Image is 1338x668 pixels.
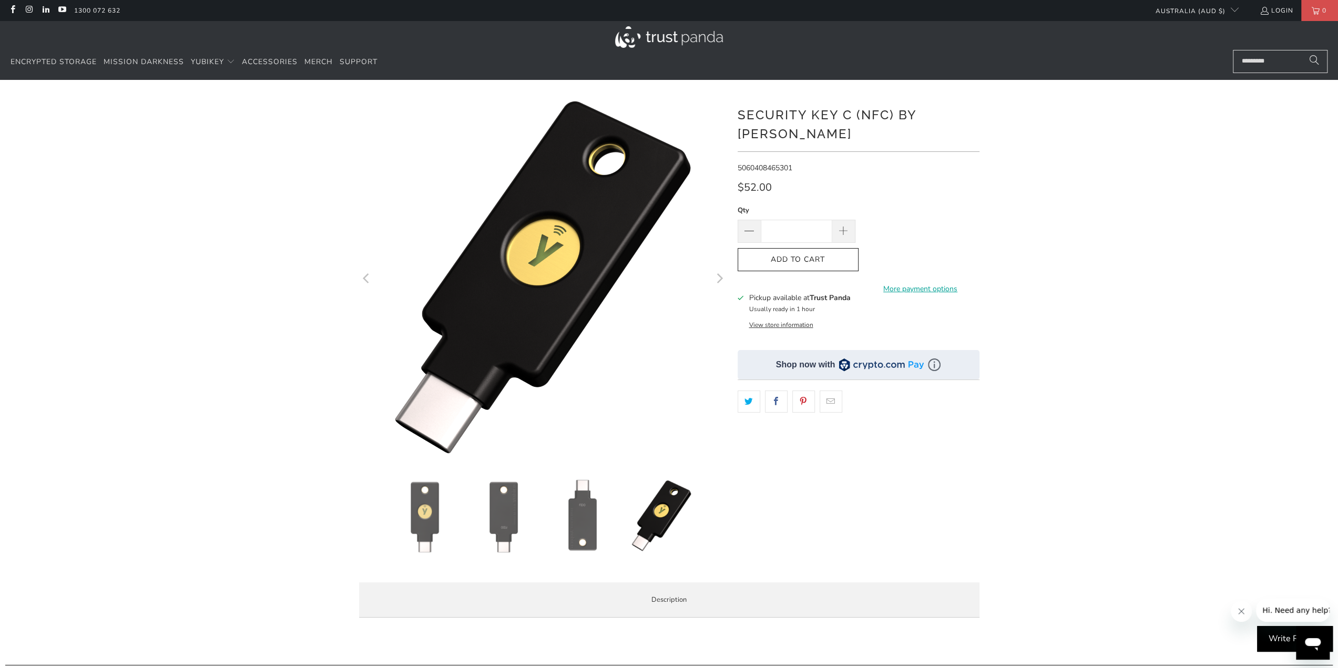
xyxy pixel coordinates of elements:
[738,390,760,413] a: Share this on Twitter
[738,180,772,194] span: $52.00
[8,6,17,15] a: Trust Panda Australia on Facebook
[738,204,855,216] label: Qty
[104,50,184,75] a: Mission Darkness
[738,431,979,466] iframe: Reviews Widget
[304,50,333,75] a: Merch
[57,6,66,15] a: Trust Panda Australia on YouTube
[765,390,788,413] a: Share this on Facebook
[304,57,333,67] span: Merch
[625,479,698,553] img: Security Key C (NFC) by Yubico - Trust Panda
[711,96,728,464] button: Next
[242,50,298,75] a: Accessories
[41,6,50,15] a: Trust Panda Australia on LinkedIn
[104,57,184,67] span: Mission Darkness
[1231,601,1252,622] iframe: Close message
[74,5,120,16] a: 1300 072 632
[546,479,619,553] img: Security Key C (NFC) by Yubico - Trust Panda
[11,57,97,67] span: Encrypted Storage
[1257,626,1333,652] div: Write Review
[738,163,792,173] span: 5060408465301
[1301,50,1327,73] button: Search
[340,50,377,75] a: Support
[11,50,97,75] a: Encrypted Storage
[467,479,540,553] img: Security Key C (NFC) by Yubico - Trust Panda
[242,57,298,67] span: Accessories
[809,293,850,303] b: Trust Panda
[340,57,377,67] span: Support
[359,96,375,464] button: Previous
[1260,5,1293,16] a: Login
[1296,626,1330,660] iframe: Button to launch messaging window
[749,321,813,329] button: View store information
[749,255,847,264] span: Add to Cart
[359,96,727,464] a: Security Key C (NFC) by Yubico - Trust Panda
[1256,599,1330,622] iframe: Message from company
[749,292,850,303] h3: Pickup available at
[738,248,859,272] button: Add to Cart
[191,57,224,67] span: YubiKey
[749,305,814,313] small: Usually ready in 1 hour
[11,50,377,75] nav: Translation missing: en.navigation.header.main_nav
[6,7,76,16] span: Hi. Need any help?
[191,50,235,75] summary: YubiKey
[388,479,462,553] img: Security Key C (NFC) by Yubico - Trust Panda
[792,390,815,413] a: Share this on Pinterest
[24,6,33,15] a: Trust Panda Australia on Instagram
[1233,50,1327,73] input: Search...
[738,104,979,143] h1: Security Key C (NFC) by [PERSON_NAME]
[615,26,723,48] img: Trust Panda Australia
[776,359,835,371] div: Shop now with
[359,582,979,618] label: Description
[862,283,979,295] a: More payment options
[820,390,842,413] a: Email this to a friend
